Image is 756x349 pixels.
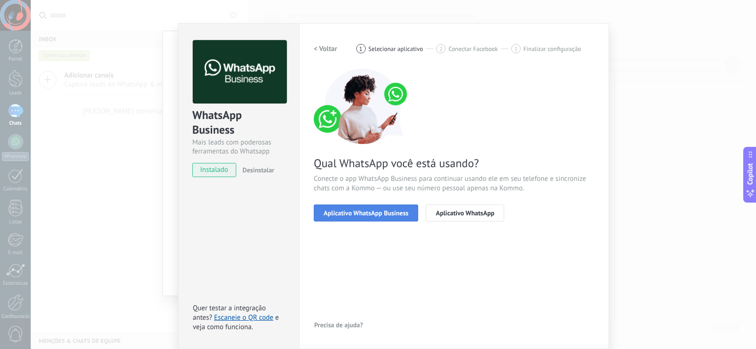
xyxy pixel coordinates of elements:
button: Aplicativo WhatsApp [426,204,504,221]
span: Selecionar aplicativo [369,45,423,52]
button: Precisa de ajuda? [314,318,363,332]
button: Desinstalar [239,163,274,177]
span: Conectar Facebook [448,45,498,52]
span: Desinstalar [242,166,274,174]
span: Copilot [746,163,755,185]
div: WhatsApp Business [192,108,285,138]
span: Finalizar configuração [524,45,581,52]
img: connect number [314,68,413,144]
button: < Voltar [314,40,337,57]
span: 3 [514,45,517,53]
span: e veja como funciona. [193,313,279,332]
span: instalado [193,163,236,177]
span: Qual WhatsApp você está usando? [314,156,594,170]
a: Escaneie o QR code [214,313,273,322]
span: Aplicativo WhatsApp [436,210,494,216]
span: Quer testar a integração antes? [193,304,266,322]
span: 1 [359,45,362,53]
span: Precisa de ajuda? [314,322,363,328]
img: logo_main.png [193,40,287,104]
span: Aplicativo WhatsApp Business [324,210,408,216]
div: Mais leads com poderosas ferramentas do Whatsapp [192,138,285,156]
span: Conecte o app WhatsApp Business para continuar usando ele em seu telefone e sincronize chats com ... [314,174,594,193]
h2: < Voltar [314,44,337,53]
span: 2 [439,45,443,53]
button: Aplicativo WhatsApp Business [314,204,418,221]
